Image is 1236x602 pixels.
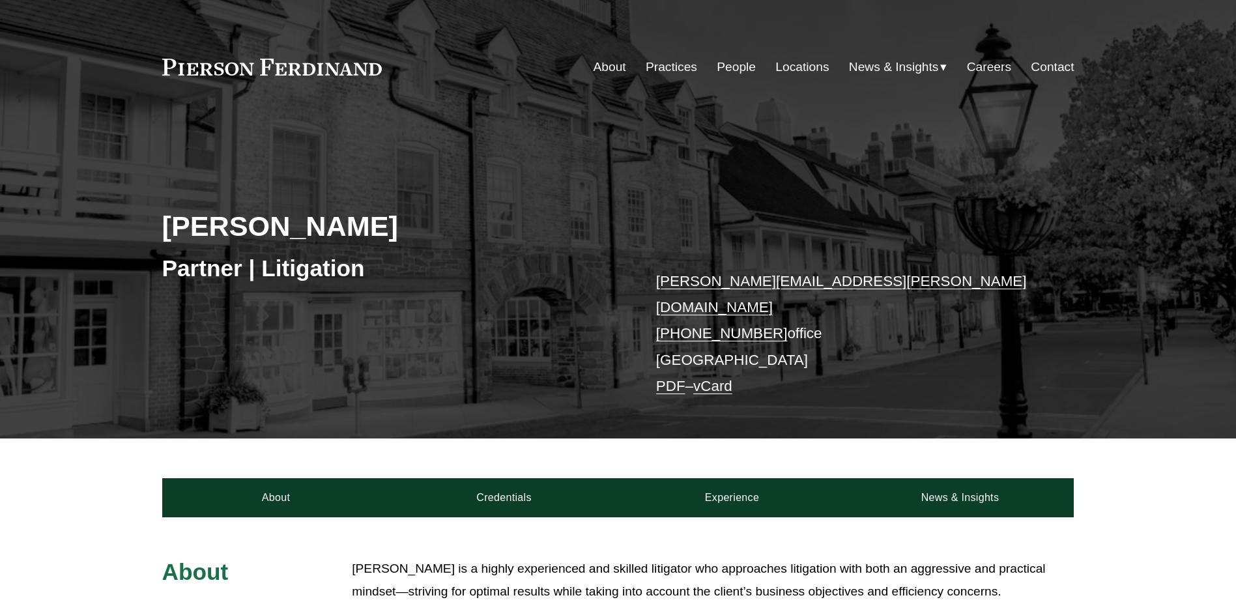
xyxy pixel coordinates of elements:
[775,55,829,79] a: Locations
[717,55,756,79] a: People
[646,55,697,79] a: Practices
[162,478,390,517] a: About
[162,254,618,283] h3: Partner | Litigation
[390,478,618,517] a: Credentials
[849,56,939,79] span: News & Insights
[162,559,229,584] span: About
[656,273,1027,315] a: [PERSON_NAME][EMAIL_ADDRESS][PERSON_NAME][DOMAIN_NAME]
[849,55,947,79] a: folder dropdown
[656,268,1036,400] p: office [GEOGRAPHIC_DATA] –
[656,378,685,394] a: PDF
[846,478,1074,517] a: News & Insights
[618,478,846,517] a: Experience
[656,325,788,341] a: [PHONE_NUMBER]
[1031,55,1074,79] a: Contact
[594,55,626,79] a: About
[967,55,1011,79] a: Careers
[162,209,618,243] h2: [PERSON_NAME]
[693,378,732,394] a: vCard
